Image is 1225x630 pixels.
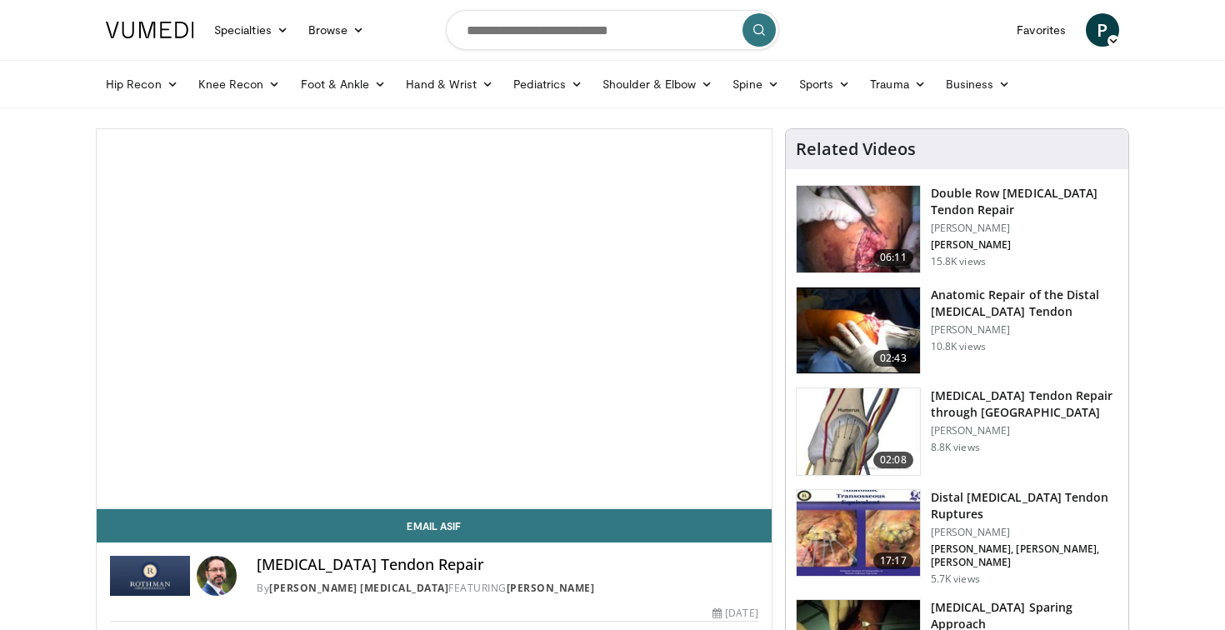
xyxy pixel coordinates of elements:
p: 5.7K views [931,572,980,586]
p: [PERSON_NAME] [931,424,1118,437]
p: 10.8K views [931,340,986,353]
a: Email Asif [97,509,772,542]
span: 17:17 [873,552,913,569]
a: Hip Recon [96,67,188,101]
video-js: Video Player [97,129,772,509]
a: Business [936,67,1021,101]
a: 06:11 Double Row [MEDICAL_DATA] Tendon Repair [PERSON_NAME] [PERSON_NAME] 15.8K views [796,185,1118,273]
p: [PERSON_NAME] [931,526,1118,539]
a: Favorites [1007,13,1076,47]
img: VuMedi Logo [106,22,194,38]
span: 02:43 [873,350,913,367]
a: Shoulder & Elbow [592,67,722,101]
h4: Related Videos [796,139,916,159]
p: [PERSON_NAME] [931,222,1118,235]
h4: [MEDICAL_DATA] Tendon Repair [257,556,758,574]
p: 8.8K views [931,441,980,454]
div: [DATE] [712,606,757,621]
a: 02:43 Anatomic Repair of the Distal [MEDICAL_DATA] Tendon [PERSON_NAME] 10.8K views [796,287,1118,375]
img: FmFIn1_MecI9sVpn5hMDoxOjA4MTtFn1_1.150x105_q85_crop-smart_upscale.jpg [797,287,920,374]
img: Avatar [197,556,237,596]
p: 15.8K views [931,255,986,268]
h3: Anatomic Repair of the Distal [MEDICAL_DATA] Tendon [931,287,1118,320]
a: Foot & Ankle [291,67,397,101]
a: Pediatrics [503,67,592,101]
img: XzOTlMlQSGUnbGTX5hMDoxOjA4MTtFn1_1.150x105_q85_crop-smart_upscale.jpg [797,186,920,272]
a: [PERSON_NAME] [507,581,595,595]
a: Hand & Wrist [396,67,503,101]
img: xX2wXF35FJtYfXNX4xMDoxOjA4MTsiGN.150x105_q85_crop-smart_upscale.jpg [797,490,920,577]
a: Trauma [860,67,936,101]
a: Browse [298,13,375,47]
span: 06:11 [873,249,913,266]
a: Sports [789,67,861,101]
img: Rothman Hand Surgery [110,556,190,596]
h3: [MEDICAL_DATA] Tendon Repair through [GEOGRAPHIC_DATA] [931,387,1118,421]
a: 17:17 Distal [MEDICAL_DATA] Tendon Ruptures [PERSON_NAME] [PERSON_NAME], [PERSON_NAME], [PERSON_N... [796,489,1118,586]
img: PE3O6Z9ojHeNSk7H4xMDoxOjA4MTsiGN.150x105_q85_crop-smart_upscale.jpg [797,388,920,475]
div: By FEATURING [257,581,758,596]
h3: Double Row [MEDICAL_DATA] Tendon Repair [931,185,1118,218]
p: [PERSON_NAME] [931,238,1118,252]
a: P [1086,13,1119,47]
a: [PERSON_NAME] [MEDICAL_DATA] [269,581,448,595]
span: 02:08 [873,452,913,468]
p: [PERSON_NAME], [PERSON_NAME], [PERSON_NAME] [931,542,1118,569]
a: Spine [722,67,788,101]
p: [PERSON_NAME] [931,323,1118,337]
h3: Distal [MEDICAL_DATA] Tendon Ruptures [931,489,1118,522]
a: Knee Recon [188,67,291,101]
a: 02:08 [MEDICAL_DATA] Tendon Repair through [GEOGRAPHIC_DATA] [PERSON_NAME] 8.8K views [796,387,1118,476]
input: Search topics, interventions [446,10,779,50]
a: Specialties [204,13,298,47]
